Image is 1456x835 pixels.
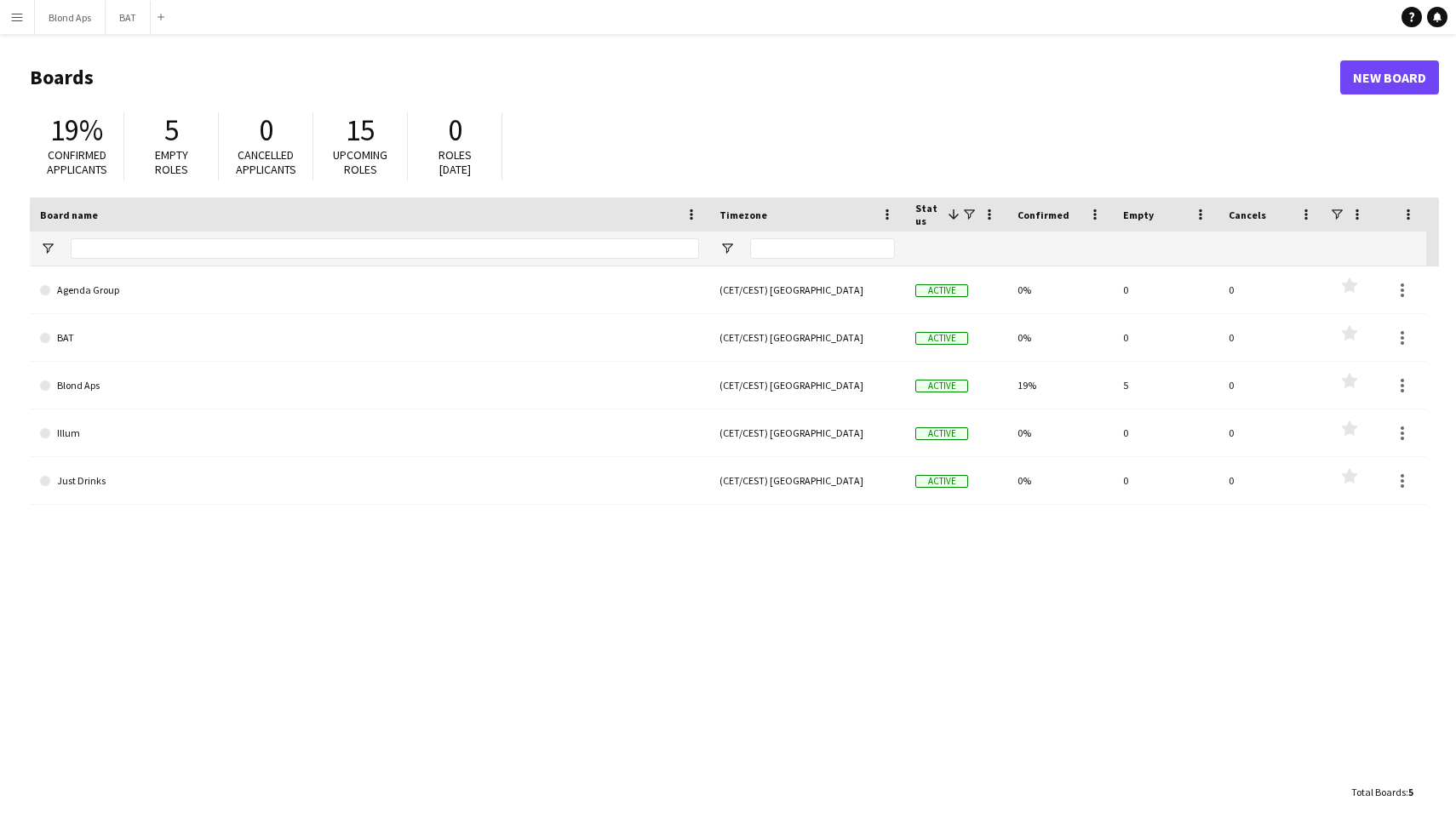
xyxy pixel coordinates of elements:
[40,362,699,409] a: Blond Aps
[164,112,179,149] span: 5
[1218,362,1324,409] div: 0
[106,1,151,34] button: BAT
[915,332,968,345] span: Active
[1007,457,1113,504] div: 0%
[709,314,905,361] div: (CET/CEST) [GEOGRAPHIC_DATA]
[1218,266,1324,313] div: 0
[1408,786,1413,798] span: 5
[709,362,905,409] div: (CET/CEST) [GEOGRAPHIC_DATA]
[1229,209,1266,221] span: Cancels
[35,1,106,34] button: Blond Aps
[1340,60,1439,94] a: New Board
[47,147,107,177] span: Confirmed applicants
[750,238,895,259] input: Timezone Filter Input
[1017,209,1069,221] span: Confirmed
[709,457,905,504] div: (CET/CEST) [GEOGRAPHIC_DATA]
[719,209,767,221] span: Timezone
[50,112,103,149] span: 19%
[709,266,905,313] div: (CET/CEST) [GEOGRAPHIC_DATA]
[155,147,188,177] span: Empty roles
[1113,409,1218,456] div: 0
[40,241,55,256] button: Open Filter Menu
[40,266,699,314] a: Agenda Group
[40,409,699,457] a: Illum
[1007,362,1113,409] div: 19%
[915,427,968,440] span: Active
[1218,314,1324,361] div: 0
[1123,209,1154,221] span: Empty
[1007,409,1113,456] div: 0%
[236,147,296,177] span: Cancelled applicants
[40,209,98,221] span: Board name
[448,112,462,149] span: 0
[1351,775,1413,809] div: :
[259,112,273,149] span: 0
[71,238,699,259] input: Board name Filter Input
[1113,457,1218,504] div: 0
[1351,786,1406,798] span: Total Boards
[1113,362,1218,409] div: 5
[915,380,968,392] span: Active
[1007,314,1113,361] div: 0%
[1113,314,1218,361] div: 0
[1113,266,1218,313] div: 0
[333,147,387,177] span: Upcoming roles
[40,457,699,505] a: Just Drinks
[439,147,472,177] span: Roles [DATE]
[719,241,735,256] button: Open Filter Menu
[40,314,699,362] a: BAT
[915,475,968,488] span: Active
[1218,409,1324,456] div: 0
[1218,457,1324,504] div: 0
[915,284,968,297] span: Active
[709,409,905,456] div: (CET/CEST) [GEOGRAPHIC_DATA]
[1007,266,1113,313] div: 0%
[915,202,941,227] span: Status
[346,112,375,149] span: 15
[30,65,1340,90] h1: Boards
